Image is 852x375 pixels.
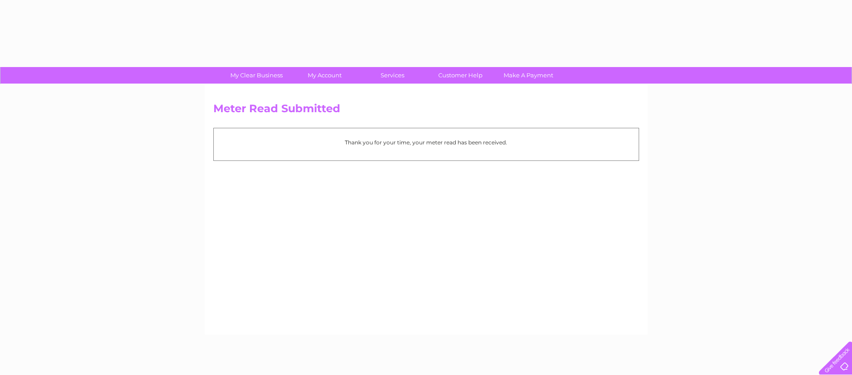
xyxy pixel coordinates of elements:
[288,67,361,84] a: My Account
[492,67,565,84] a: Make A Payment
[213,102,639,119] h2: Meter Read Submitted
[220,67,293,84] a: My Clear Business
[218,138,634,147] p: Thank you for your time, your meter read has been received.
[356,67,429,84] a: Services
[424,67,497,84] a: Customer Help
